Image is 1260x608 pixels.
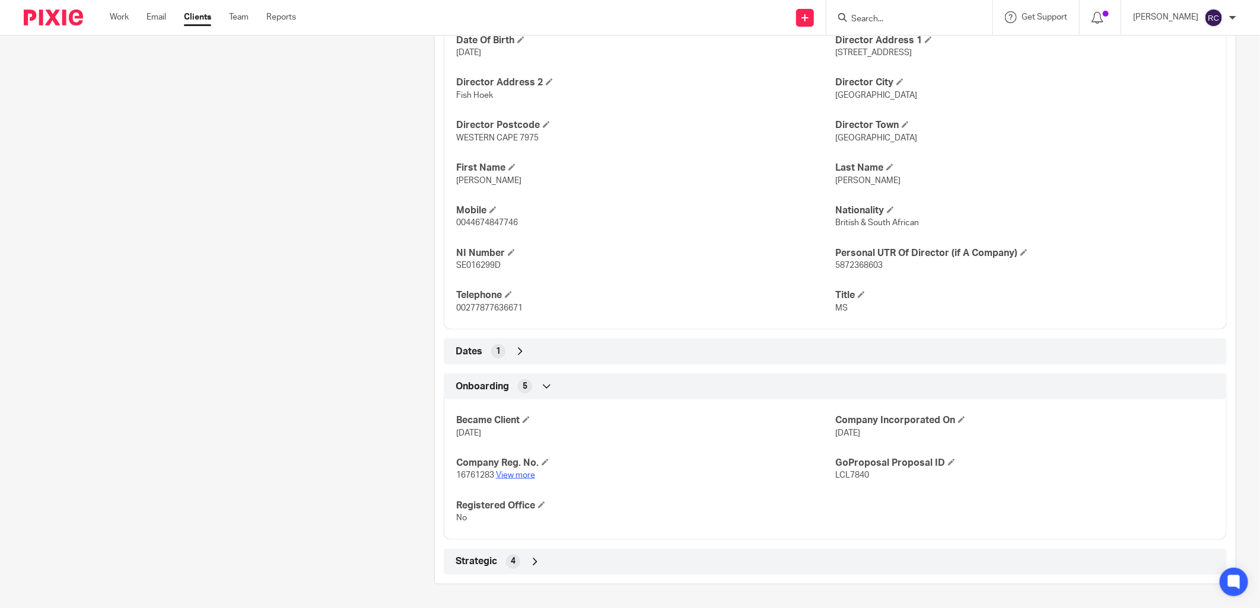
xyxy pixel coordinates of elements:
[835,261,883,270] span: 5872368603
[835,76,1214,89] h4: Director City
[835,119,1214,132] h4: Director Town
[456,162,835,174] h4: First Name
[456,76,835,89] h4: Director Address 2
[456,247,835,260] h4: NI Number
[456,49,481,57] span: [DATE]
[835,471,869,479] span: LCL7840
[456,429,481,437] span: [DATE]
[456,457,835,469] h4: Company Reg. No.
[496,345,501,357] span: 1
[835,219,919,227] span: British & South African
[456,289,835,302] h4: Telephone
[835,247,1214,260] h4: Personal UTR Of Director (if A Company)
[184,11,211,23] a: Clients
[835,289,1214,302] h4: Title
[835,49,912,57] span: [STREET_ADDRESS]
[835,414,1214,427] h4: Company Incorporated On
[456,134,539,142] span: WESTERN CAPE 7975
[456,91,493,100] span: Fish Hoek
[456,119,835,132] h4: Director Postcode
[835,162,1214,174] h4: Last Name
[1022,13,1067,21] span: Get Support
[229,11,249,23] a: Team
[266,11,296,23] a: Reports
[835,457,1214,469] h4: GoProposal Proposal ID
[456,471,494,479] span: 16761283
[835,134,917,142] span: [GEOGRAPHIC_DATA]
[456,514,467,522] span: No
[523,380,527,392] span: 5
[456,380,509,393] span: Onboarding
[456,219,518,227] span: 0044674847746
[835,429,860,437] span: [DATE]
[1133,11,1198,23] p: [PERSON_NAME]
[835,177,901,185] span: [PERSON_NAME]
[496,471,535,479] a: View more
[456,34,835,47] h4: Date Of Birth
[456,261,501,270] span: SE016299D
[456,414,835,427] h4: Became Client
[456,304,523,312] span: 00277877636671
[456,177,521,185] span: [PERSON_NAME]
[835,204,1214,217] h4: Nationality
[110,11,129,23] a: Work
[456,555,497,568] span: Strategic
[835,304,848,312] span: MS
[456,204,835,217] h4: Mobile
[456,500,835,512] h4: Registered Office
[850,14,957,25] input: Search
[835,34,1214,47] h4: Director Address 1
[1204,8,1223,27] img: svg%3E
[147,11,166,23] a: Email
[511,555,516,567] span: 4
[24,9,83,25] img: Pixie
[456,345,482,358] span: Dates
[835,91,917,100] span: [GEOGRAPHIC_DATA]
